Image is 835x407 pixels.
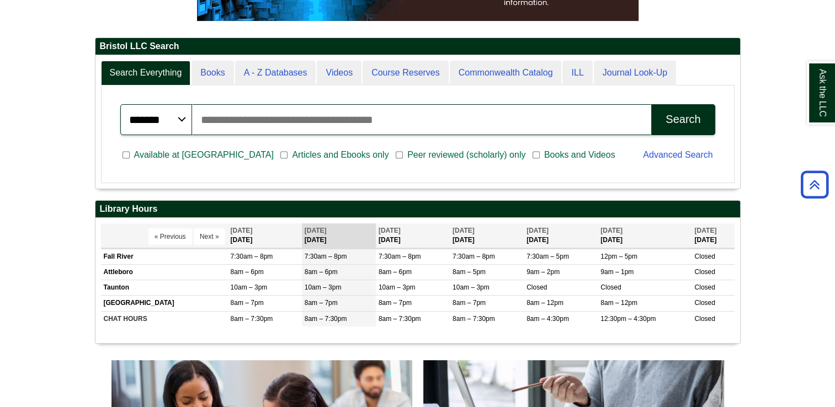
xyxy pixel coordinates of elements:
td: CHAT HOURS [101,311,228,326]
span: 10am – 3pm [231,283,268,291]
span: 7:30am – 8pm [305,253,347,260]
button: Next » [194,228,225,245]
span: Books and Videos [540,148,620,162]
span: 8am – 7pm [305,299,338,307]
input: Books and Videos [533,150,540,160]
td: [GEOGRAPHIC_DATA] [101,296,228,311]
span: [DATE] [305,227,327,234]
th: [DATE] [598,223,692,248]
span: [DATE] [453,227,475,234]
span: 8am – 7pm [453,299,486,307]
th: [DATE] [524,223,598,248]
span: 8am – 7:30pm [305,315,347,323]
a: Journal Look-Up [594,61,676,85]
span: Closed [600,283,621,291]
a: ILL [562,61,592,85]
th: [DATE] [376,223,450,248]
span: 8am – 6pm [379,268,412,276]
td: Fall River [101,249,228,264]
span: 12pm – 5pm [600,253,637,260]
span: 9am – 2pm [526,268,560,276]
td: Taunton [101,280,228,296]
span: 8am – 7:30pm [231,315,273,323]
span: 8am – 12pm [600,299,637,307]
span: Closed [526,283,547,291]
span: 7:30am – 8pm [379,253,421,260]
span: 10am – 3pm [379,283,416,291]
span: 8am – 12pm [526,299,563,307]
span: 9am – 1pm [600,268,634,276]
span: 10am – 3pm [305,283,342,291]
a: Commonwealth Catalog [450,61,562,85]
div: Search [666,113,700,126]
span: 8am – 4:30pm [526,315,569,323]
span: 8am – 7:30pm [453,315,495,323]
span: 8am – 7:30pm [379,315,421,323]
span: 7:30am – 5pm [526,253,569,260]
span: 8am – 6pm [305,268,338,276]
button: Search [651,104,715,135]
span: [DATE] [694,227,716,234]
span: Closed [694,253,715,260]
span: Closed [694,283,715,291]
th: [DATE] [692,223,734,248]
a: Search Everything [101,61,191,85]
span: 8am – 6pm [231,268,264,276]
span: Closed [694,268,715,276]
button: « Previous [148,228,192,245]
span: [DATE] [231,227,253,234]
span: Closed [694,299,715,307]
span: 7:30am – 8pm [231,253,273,260]
span: 8am – 7pm [231,299,264,307]
a: Videos [317,61,361,85]
span: [DATE] [379,227,401,234]
span: Available at [GEOGRAPHIC_DATA] [130,148,278,162]
input: Peer reviewed (scholarly) only [396,150,403,160]
input: Articles and Ebooks only [280,150,288,160]
span: [DATE] [526,227,549,234]
span: 12:30pm – 4:30pm [600,315,656,323]
th: [DATE] [302,223,376,248]
a: Course Reserves [363,61,449,85]
span: Closed [694,315,715,323]
a: Books [192,61,233,85]
span: Articles and Ebooks only [288,148,393,162]
span: 8am – 7pm [379,299,412,307]
h2: Library Hours [95,201,740,218]
a: Back to Top [797,177,832,192]
span: 8am – 5pm [453,268,486,276]
span: Peer reviewed (scholarly) only [403,148,530,162]
span: 10am – 3pm [453,283,490,291]
span: [DATE] [600,227,623,234]
a: A - Z Databases [235,61,316,85]
th: [DATE] [450,223,524,248]
h2: Bristol LLC Search [95,38,740,55]
span: 7:30am – 8pm [453,253,495,260]
input: Available at [GEOGRAPHIC_DATA] [123,150,130,160]
td: Attleboro [101,265,228,280]
a: Advanced Search [643,150,712,159]
th: [DATE] [228,223,302,248]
